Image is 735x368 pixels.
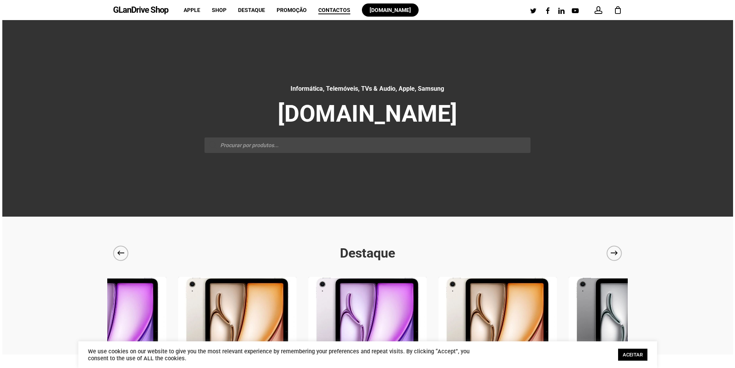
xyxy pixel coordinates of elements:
h1: [DOMAIN_NAME] [204,100,531,128]
h5: Informática, Telemóveis, TVs & Audio, Apple, Samsung [204,84,531,94]
a: Destaque [238,7,265,13]
a: Promoção [277,7,307,13]
button: Previous [113,245,128,261]
a: Shop [212,7,226,13]
a: Cart [614,6,622,14]
a: GLanDrive Shop [113,6,168,14]
div: We use cookies on our website to give you the most relevant experience by remembering your prefer... [88,348,480,362]
a: ACEITAR [618,349,647,361]
a: Apple [184,7,200,13]
button: Next [607,245,622,261]
span: [DOMAIN_NAME] [370,7,411,13]
h2: Destaque [107,244,628,261]
a: [DOMAIN_NAME] [362,7,419,13]
a: Contactos [318,7,350,13]
input: Procurar por produtos... [204,137,531,153]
